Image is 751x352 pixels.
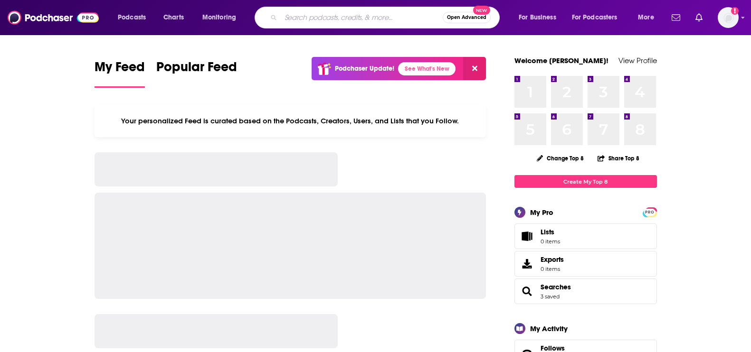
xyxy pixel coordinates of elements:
[443,12,491,23] button: Open AdvancedNew
[163,11,184,24] span: Charts
[541,255,564,264] span: Exports
[541,228,560,236] span: Lists
[95,59,145,81] span: My Feed
[335,65,394,73] p: Podchaser Update!
[718,7,739,28] span: Logged in as nicole.koremenos
[572,11,618,24] span: For Podcasters
[512,10,568,25] button: open menu
[566,10,631,25] button: open menu
[530,208,553,217] div: My Pro
[638,11,654,24] span: More
[618,56,657,65] a: View Profile
[514,56,608,65] a: Welcome [PERSON_NAME]!
[668,9,684,26] a: Show notifications dropdown
[541,283,571,291] a: Searches
[264,7,509,28] div: Search podcasts, credits, & more...
[541,293,560,300] a: 3 saved
[514,223,657,249] a: Lists
[111,10,158,25] button: open menu
[631,10,666,25] button: open menu
[514,278,657,304] span: Searches
[518,285,537,298] a: Searches
[157,10,190,25] a: Charts
[718,7,739,28] img: User Profile
[519,11,556,24] span: For Business
[692,9,706,26] a: Show notifications dropdown
[95,59,145,88] a: My Feed
[118,11,146,24] span: Podcasts
[531,152,590,164] button: Change Top 8
[398,62,456,75] a: See What's New
[447,15,486,20] span: Open Advanced
[597,149,640,167] button: Share Top 8
[8,9,99,27] img: Podchaser - Follow, Share and Rate Podcasts
[514,251,657,277] a: Exports
[541,238,560,245] span: 0 items
[202,11,236,24] span: Monitoring
[644,208,656,215] a: PRO
[541,266,564,272] span: 0 items
[281,10,443,25] input: Search podcasts, credits, & more...
[156,59,237,88] a: Popular Feed
[718,7,739,28] button: Show profile menu
[473,6,490,15] span: New
[731,7,739,15] svg: Add a profile image
[95,105,486,137] div: Your personalized Feed is curated based on the Podcasts, Creators, Users, and Lists that you Follow.
[514,175,657,188] a: Create My Top 8
[518,230,537,243] span: Lists
[196,10,248,25] button: open menu
[541,228,554,236] span: Lists
[530,324,568,333] div: My Activity
[156,59,237,81] span: Popular Feed
[518,257,537,270] span: Exports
